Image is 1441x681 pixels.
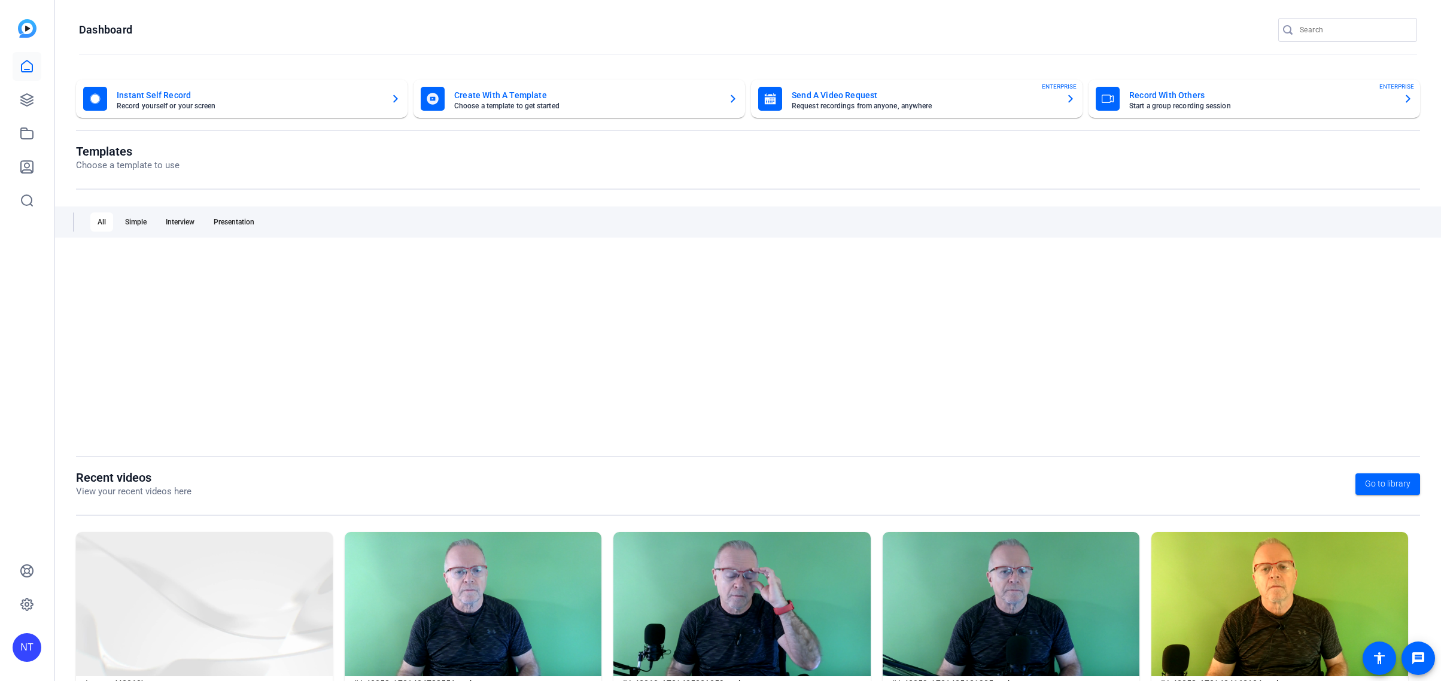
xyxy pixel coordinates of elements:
[1365,478,1410,490] span: Go to library
[792,88,1056,102] mat-card-title: Send A Video Request
[1042,82,1077,91] span: ENTERPRISE
[751,80,1083,118] button: Send A Video RequestRequest recordings from anyone, anywhereENTERPRISE
[13,633,41,662] div: NT
[76,532,333,676] img: Instant (43060)
[454,88,719,102] mat-card-title: Create With A Template
[883,532,1139,676] img: IV_43059_1731425121905_webcam
[1372,651,1387,665] mat-icon: accessibility
[79,23,132,37] h1: Dashboard
[76,470,191,485] h1: Recent videos
[90,212,113,232] div: All
[117,102,381,110] mat-card-subtitle: Record yourself or your screen
[792,102,1056,110] mat-card-subtitle: Request recordings from anyone, anywhere
[454,102,719,110] mat-card-subtitle: Choose a template to get started
[76,144,180,159] h1: Templates
[206,212,262,232] div: Presentation
[1300,23,1407,37] input: Search
[76,485,191,498] p: View your recent videos here
[345,532,601,676] img: IV_43058_1731424788556_webcam
[1411,651,1425,665] mat-icon: message
[1355,473,1420,495] a: Go to library
[613,532,870,676] img: IV_43060_1731425231359_webcam
[118,212,154,232] div: Simple
[18,19,37,38] img: blue-gradient.svg
[76,80,408,118] button: Instant Self RecordRecord yourself or your screen
[1151,532,1408,676] img: IV_43058_1731424163134_webcam
[1129,88,1394,102] mat-card-title: Record With Others
[1129,102,1394,110] mat-card-subtitle: Start a group recording session
[159,212,202,232] div: Interview
[117,88,381,102] mat-card-title: Instant Self Record
[1089,80,1420,118] button: Record With OthersStart a group recording sessionENTERPRISE
[414,80,745,118] button: Create With A TemplateChoose a template to get started
[76,159,180,172] p: Choose a template to use
[1379,82,1414,91] span: ENTERPRISE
